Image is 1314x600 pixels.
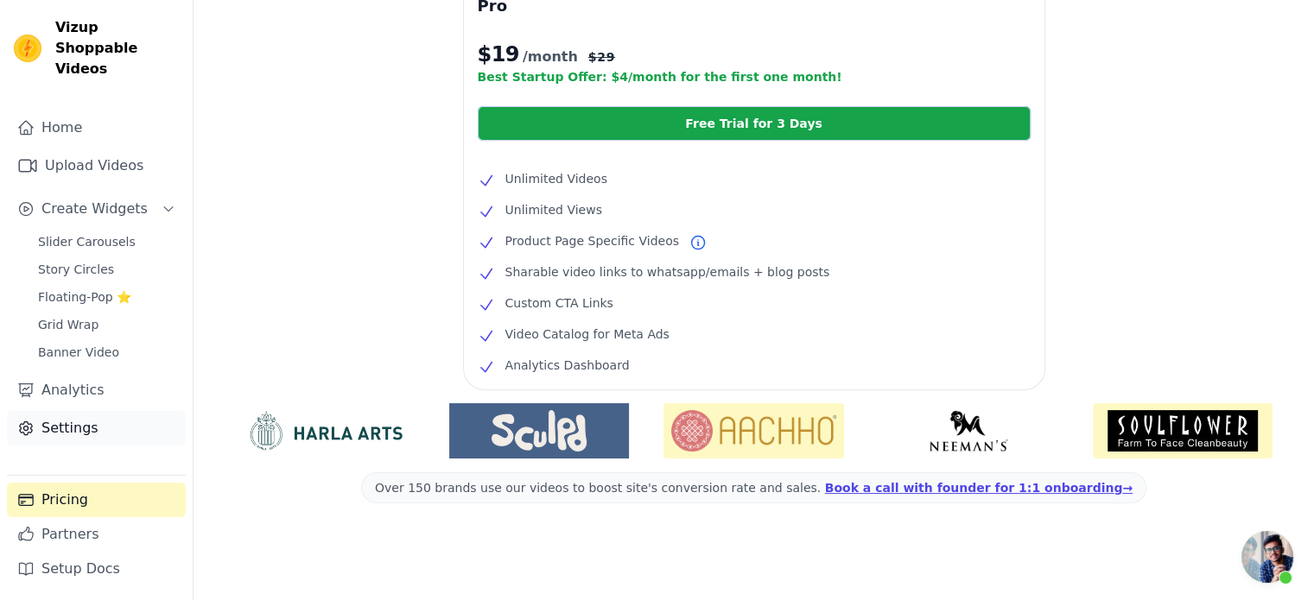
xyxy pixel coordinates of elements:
p: Best Startup Offer: $ 4 /month for the first one month! [478,68,1031,85]
span: Banner Video [38,344,119,361]
span: Analytics Dashboard [505,355,630,376]
a: Settings [7,411,186,445]
span: Create Widgets [41,199,148,219]
span: Grid Wrap [38,316,98,333]
span: Story Circles [38,261,114,278]
span: Sharable video links to whatsapp/emails + blog posts [505,262,830,282]
span: /month [523,47,578,67]
span: $ 19 [478,41,519,68]
span: Floating-Pop ⭐ [38,288,131,306]
li: Custom CTA Links [478,293,1031,313]
img: Vizup [14,35,41,62]
a: Partners [7,517,186,552]
img: Sculpd US [449,410,629,452]
a: Free Trial for 3 Days [478,106,1031,141]
span: Vizup Shoppable Videos [55,17,179,79]
a: Analytics [7,373,186,407]
a: Open chat [1241,531,1293,583]
a: Banner Video [28,340,186,364]
a: Floating-Pop ⭐ [28,285,186,309]
span: $ 29 [588,48,615,66]
a: Story Circles [28,257,186,281]
span: Unlimited Views [505,199,602,220]
span: Unlimited Videos [505,168,607,189]
a: Setup Docs [7,552,186,586]
a: Grid Wrap [28,313,186,337]
img: Soulflower [1093,403,1273,458]
li: Video Catalog for Meta Ads [478,324,1031,344]
a: Slider Carousels [28,230,186,254]
img: Neeman's [879,410,1058,452]
span: Slider Carousels [38,233,136,250]
button: Create Widgets [7,192,186,226]
img: Aachho [663,403,843,458]
a: Upload Videos [7,148,186,183]
span: Product Page Specific Videos [505,231,679,251]
a: Book a call with founder for 1:1 onboarding [825,481,1133,495]
a: Pricing [7,483,186,517]
img: HarlaArts [235,410,415,452]
a: Home [7,111,186,145]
